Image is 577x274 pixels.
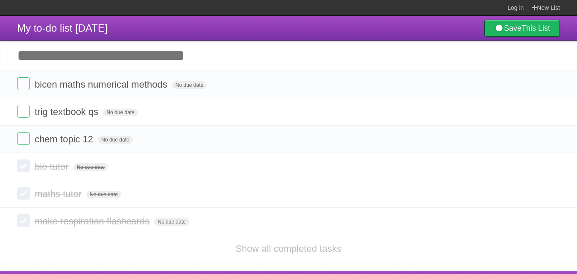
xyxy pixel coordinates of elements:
[35,79,170,90] span: bicen maths numerical methods
[73,163,108,171] span: No due date
[172,81,207,89] span: No due date
[35,216,152,227] span: make respiration flashcards
[17,105,30,118] label: Done
[17,159,30,172] label: Done
[17,22,108,34] span: My to-do list [DATE]
[103,109,138,116] span: No due date
[35,106,100,117] span: trig textbook qs
[35,189,84,199] span: maths tutor
[484,20,560,37] a: SaveThis List
[86,191,121,198] span: No due date
[235,243,341,254] a: Show all completed tasks
[17,214,30,227] label: Done
[17,187,30,200] label: Done
[17,132,30,145] label: Done
[521,24,550,32] b: This List
[98,136,132,144] span: No due date
[35,134,95,144] span: chem topic 12
[154,218,189,226] span: No due date
[17,77,30,90] label: Done
[35,161,71,172] span: bio tutor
